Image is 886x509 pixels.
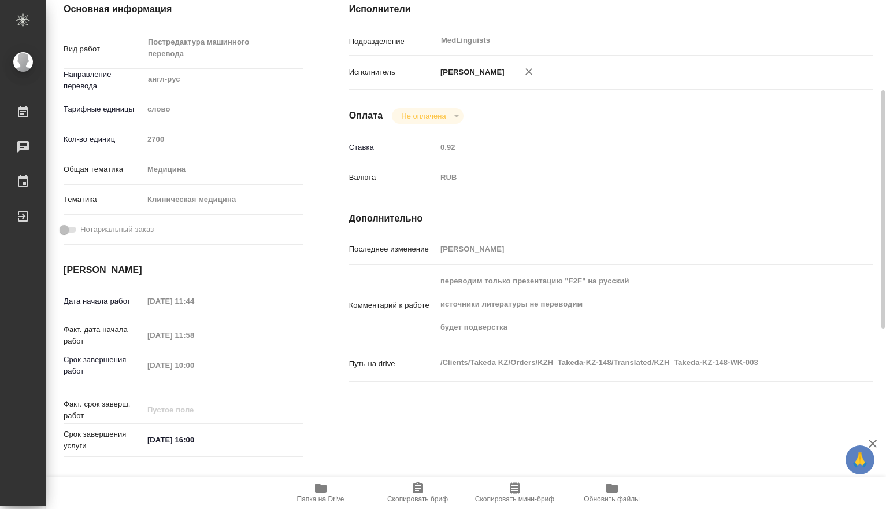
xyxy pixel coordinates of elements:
h4: Основная информация [64,2,303,16]
input: Пустое поле [143,401,244,418]
p: Срок завершения услуги [64,429,143,452]
p: Ставка [349,142,436,153]
input: Пустое поле [143,131,303,147]
span: Скопировать мини-бриф [475,495,554,503]
p: Валюта [349,172,436,183]
div: Медицина [143,160,303,179]
h4: Оплата [349,109,383,123]
input: Пустое поле [143,293,244,309]
div: RUB [436,168,829,187]
input: Пустое поле [436,241,829,257]
h4: Исполнители [349,2,873,16]
h4: [PERSON_NAME] [64,263,303,277]
textarea: /Clients/Takeda KZ/Orders/KZH_Takeda-KZ-148/Translated/KZH_Takeda-KZ-148-WK-003 [436,353,829,372]
p: Последнее изменение [349,244,436,255]
p: Кол-во единиц [64,134,143,145]
p: Подразделение [349,36,436,47]
input: Пустое поле [143,327,244,344]
p: [PERSON_NAME] [436,67,505,78]
p: Тематика [64,194,143,205]
button: Скопировать мини-бриф [466,477,564,509]
div: слово [143,99,303,119]
button: Скопировать бриф [369,477,466,509]
h4: Дополнительно [349,212,873,226]
p: Путь на drive [349,358,436,370]
span: Обновить файлы [584,495,640,503]
p: Комментарий к работе [349,300,436,311]
div: Не оплачена [392,108,463,124]
button: 🙏 [846,445,874,474]
p: Вид работ [64,43,143,55]
button: Не оплачена [398,111,449,121]
p: Дата начала работ [64,296,143,307]
span: Скопировать бриф [387,495,448,503]
input: Пустое поле [143,357,244,374]
span: 🙏 [850,448,870,472]
p: Срок завершения работ [64,354,143,377]
input: ✎ Введи что-нибудь [143,431,244,448]
textarea: переводим только презентацию "F2F" на русский источники литературы не переводим будет подверстка [436,271,829,337]
p: Факт. срок заверш. работ [64,399,143,422]
p: Тарифные единицы [64,104,143,115]
span: Нотариальный заказ [80,224,154,235]
span: Папка на Drive [297,495,344,503]
input: Пустое поле [436,139,829,156]
button: Удалить исполнителя [516,59,542,84]
button: Обновить файлы [564,477,661,509]
p: Факт. дата начала работ [64,324,143,347]
p: Общая тематика [64,164,143,175]
p: Исполнитель [349,67,436,78]
button: Папка на Drive [272,477,369,509]
p: Направление перевода [64,69,143,92]
div: Клиническая медицина [143,190,303,209]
